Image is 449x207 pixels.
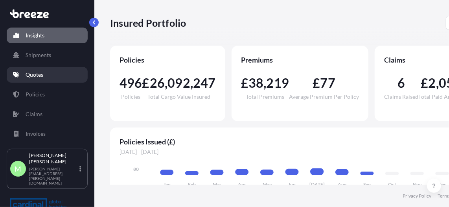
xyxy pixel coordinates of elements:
[7,87,88,102] a: Policies
[267,77,289,89] span: 219
[213,182,221,188] tspan: Mar
[110,17,186,29] p: Insured Portfolio
[29,166,78,185] p: [PERSON_NAME][EMAIL_ADDRESS][PERSON_NAME][DOMAIN_NAME]
[26,51,51,59] p: Shipments
[26,31,44,39] p: Insights
[190,77,193,89] span: ,
[263,77,266,89] span: ,
[167,77,190,89] span: 092
[421,77,429,89] span: £
[7,67,88,83] a: Quotes
[7,126,88,142] a: Invoices
[26,71,43,79] p: Quotes
[142,77,150,89] span: £
[7,28,88,43] a: Insights
[120,77,142,89] span: 496
[241,55,359,65] span: Premiums
[121,94,140,100] span: Policies
[26,130,46,138] p: Invoices
[413,182,422,188] tspan: Nov
[147,94,210,100] span: Total Cargo Value Insured
[388,182,396,188] tspan: Oct
[7,47,88,63] a: Shipments
[7,106,88,122] a: Claims
[150,77,165,89] span: 26
[165,77,167,89] span: ,
[429,77,436,89] span: 2
[338,182,347,188] tspan: Aug
[320,77,335,89] span: 77
[193,77,216,89] span: 247
[164,182,171,188] tspan: Jan
[248,77,263,89] span: 38
[289,94,359,100] span: Average Premium Per Policy
[26,110,42,118] p: Claims
[403,193,431,199] a: Privacy Policy
[289,182,296,188] tspan: Jun
[313,77,320,89] span: £
[436,77,439,89] span: ,
[384,94,418,100] span: Claims Raised
[309,182,325,188] tspan: [DATE]
[263,182,272,188] tspan: May
[238,182,246,188] tspan: Apr
[133,166,139,172] tspan: 80
[241,77,248,89] span: £
[364,182,371,188] tspan: Sep
[15,165,22,173] span: M
[120,55,216,65] span: Policies
[29,152,78,165] p: [PERSON_NAME] [PERSON_NAME]
[438,182,447,188] tspan: Dec
[397,77,405,89] span: 6
[26,91,45,98] p: Policies
[188,182,196,188] tspan: Feb
[246,94,284,100] span: Total Premiums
